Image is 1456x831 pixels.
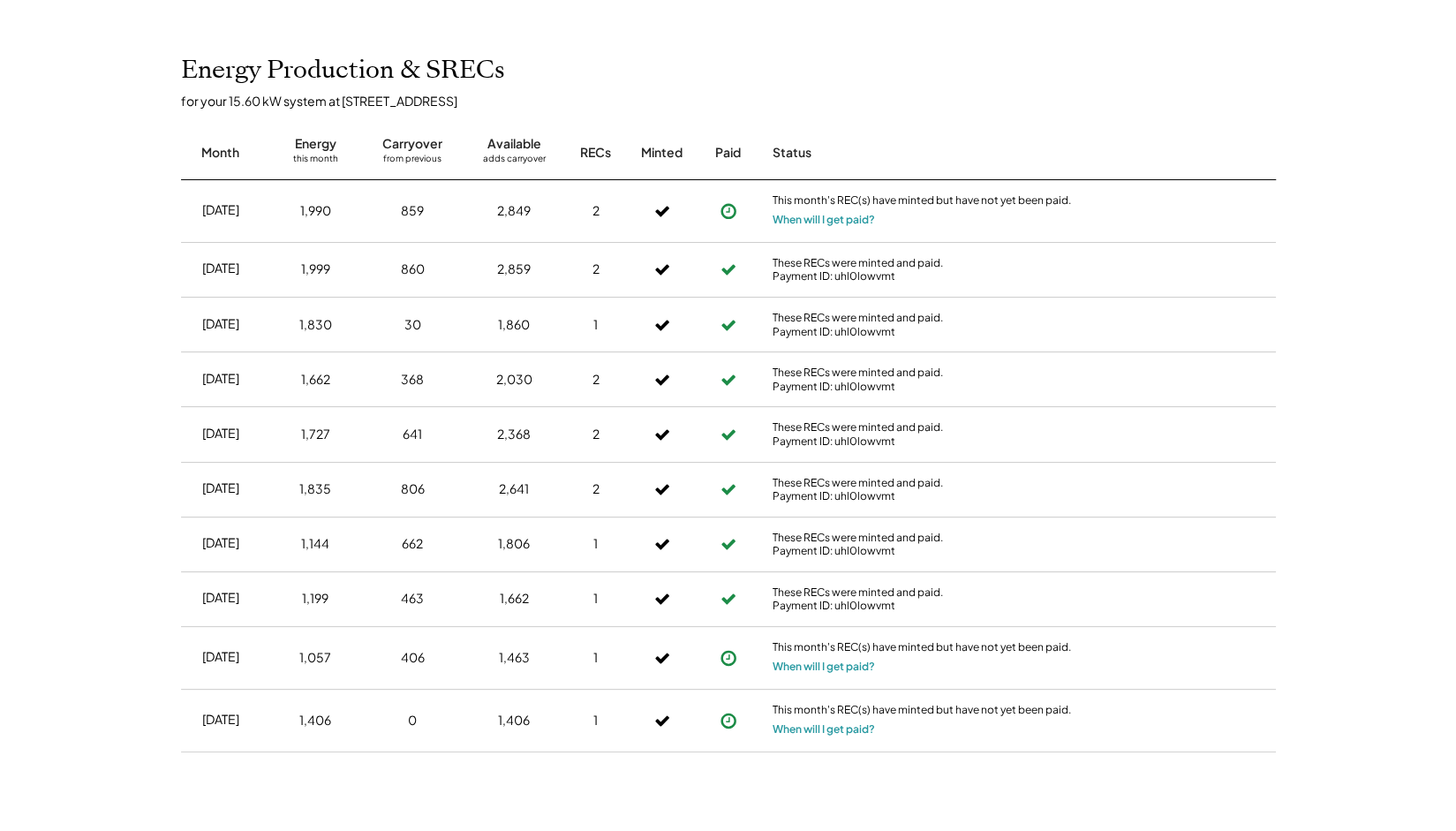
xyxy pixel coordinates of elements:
[202,260,239,277] div: [DATE]
[715,144,741,162] div: Paid
[299,480,331,498] div: 1,835
[301,261,330,278] div: 1,999
[402,535,423,553] div: 662
[401,649,425,667] div: 406
[773,256,1073,283] div: These RECs were minted and paid. Payment ID: uhl0lowvmt
[773,531,1073,558] div: These RECs were minted and paid. Payment ID: uhl0lowvmt
[773,721,875,738] button: When will I get paid?
[299,712,331,729] div: 1,406
[401,202,424,220] div: 859
[301,535,329,553] div: 1,144
[592,480,600,498] div: 2
[295,135,336,153] div: Energy
[382,135,442,153] div: Carryover
[593,316,598,334] div: 1
[403,426,422,443] div: 641
[181,93,1294,109] div: for your 15.60 kW system at [STREET_ADDRESS]
[497,202,531,220] div: 2,849
[299,316,332,334] div: 1,830
[641,144,683,162] div: Minted
[293,153,338,170] div: this month
[773,585,1073,613] div: These RECs were minted and paid. Payment ID: uhl0lowvmt
[201,144,239,162] div: Month
[498,712,530,729] div: 1,406
[715,707,742,734] button: Payment approved, but not yet initiated.
[773,703,1073,721] div: This month's REC(s) have minted but have not yet been paid.
[202,648,239,666] div: [DATE]
[498,535,530,553] div: 1,806
[301,371,330,389] div: 1,662
[497,426,531,443] div: 2,368
[773,640,1073,658] div: This month's REC(s) have minted but have not yet been paid.
[487,135,541,153] div: Available
[202,534,239,552] div: [DATE]
[202,480,239,497] div: [DATE]
[773,144,1073,162] div: Status
[496,371,532,389] div: 2,030
[592,202,600,220] div: 2
[401,590,424,608] div: 463
[383,153,441,170] div: from previous
[500,590,529,608] div: 1,662
[715,645,742,671] button: Payment approved, but not yet initiated.
[202,201,239,219] div: [DATE]
[499,480,529,498] div: 2,641
[773,476,1073,503] div: These RECs were minted and paid. Payment ID: uhl0lowvmt
[202,425,239,442] div: [DATE]
[202,315,239,333] div: [DATE]
[401,261,425,278] div: 860
[302,590,328,608] div: 1,199
[401,371,424,389] div: 368
[202,370,239,388] div: [DATE]
[401,480,425,498] div: 806
[202,711,239,729] div: [DATE]
[592,371,600,389] div: 2
[499,649,530,667] div: 1,463
[773,311,1073,338] div: These RECs were minted and paid. Payment ID: uhl0lowvmt
[301,426,330,443] div: 1,727
[773,366,1073,393] div: These RECs were minted and paid. Payment ID: uhl0lowvmt
[181,56,505,86] h2: Energy Production & SRECs
[773,211,875,229] button: When will I get paid?
[773,420,1073,448] div: These RECs were minted and paid. Payment ID: uhl0lowvmt
[498,316,530,334] div: 1,860
[593,535,598,553] div: 1
[497,261,531,278] div: 2,859
[593,649,598,667] div: 1
[593,590,598,608] div: 1
[202,589,239,607] div: [DATE]
[404,316,421,334] div: 30
[300,202,331,220] div: 1,990
[299,649,331,667] div: 1,057
[592,426,600,443] div: 2
[592,261,600,278] div: 2
[715,198,742,224] button: Payment approved, but not yet initiated.
[773,193,1073,211] div: This month's REC(s) have minted but have not yet been paid.
[773,658,875,676] button: When will I get paid?
[408,712,417,729] div: 0
[593,712,598,729] div: 1
[483,153,546,170] div: adds carryover
[580,144,611,162] div: RECs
